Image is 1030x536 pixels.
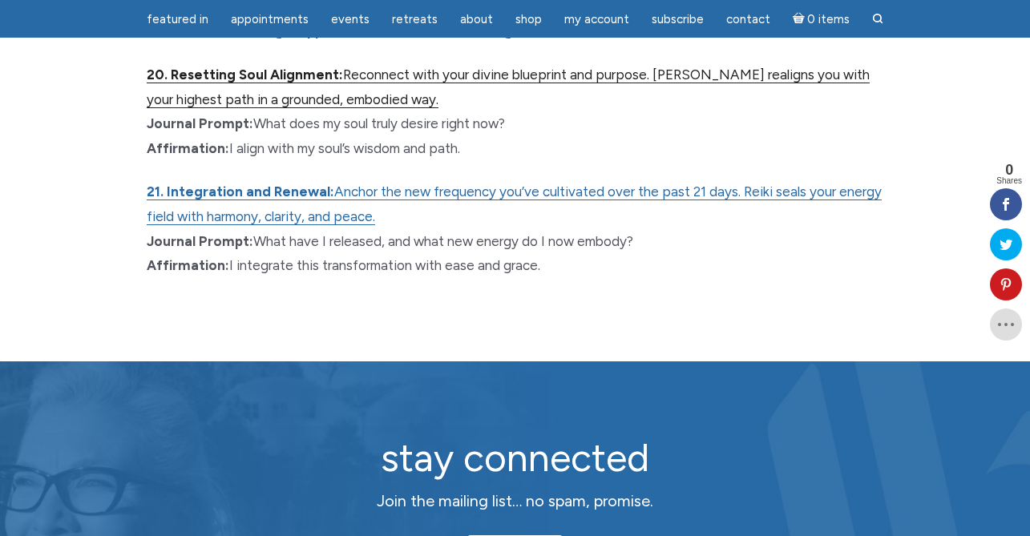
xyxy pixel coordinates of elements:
[996,163,1022,177] span: 0
[793,12,808,26] i: Cart
[231,437,800,479] h2: stay connected
[147,257,229,273] strong: Affirmation:
[147,115,253,131] strong: Journal Prompt:
[147,12,208,26] span: featured in
[460,12,493,26] span: About
[450,4,503,35] a: About
[506,4,551,35] a: Shop
[137,4,218,35] a: featured in
[147,183,334,199] strong: 21. Integration and Renewal:
[564,12,629,26] span: My Account
[996,177,1022,185] span: Shares
[147,66,870,108] a: 20. Resetting Soul Alignment:Reconnect with your divine blueprint and purpose. [PERSON_NAME] real...
[515,12,542,26] span: Shop
[321,4,379,35] a: Events
[147,233,253,249] strong: Journal Prompt:
[382,4,447,35] a: Retreats
[717,4,780,35] a: Contact
[147,62,884,160] p: What does my soul truly desire right now? I align with my soul’s wisdom and path.
[147,183,882,225] a: 21. Integration and Renewal:Anchor the new frequency you’ve cultivated over the past 21 days. Rei...
[147,179,884,277] p: What have I released, and what new energy do I now embody? I integrate this transformation with e...
[555,4,639,35] a: My Account
[807,14,850,26] span: 0 items
[652,12,704,26] span: Subscribe
[331,12,370,26] span: Events
[392,12,438,26] span: Retreats
[221,4,318,35] a: Appointments
[726,12,770,26] span: Contact
[231,12,309,26] span: Appointments
[147,140,229,156] strong: Affirmation:
[783,2,860,35] a: Cart0 items
[642,4,713,35] a: Subscribe
[231,489,800,514] p: Join the mailing list… no spam, promise.
[147,66,343,83] strong: 20. Resetting Soul Alignment:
